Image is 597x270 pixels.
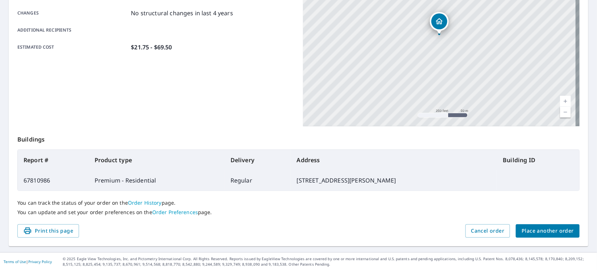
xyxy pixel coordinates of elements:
a: Current Level 17, Zoom In [560,96,571,107]
a: Order History [128,199,162,206]
p: Additional recipients [17,27,128,33]
td: [STREET_ADDRESS][PERSON_NAME] [291,170,497,191]
p: Estimated cost [17,43,128,52]
div: Dropped pin, building 1, Residential property, 991 15th Ave Mcpherson, KS 67460 [430,12,449,34]
span: Place another order [522,226,574,236]
th: Product type [89,150,225,170]
a: Order Preferences [152,209,198,216]
td: Regular [225,170,291,191]
p: Changes [17,9,128,17]
p: Buildings [17,126,580,150]
a: Privacy Policy [28,259,52,264]
td: Premium - Residential [89,170,225,191]
span: Cancel order [471,226,505,236]
a: Current Level 17, Zoom Out [560,107,571,118]
span: Print this page [23,226,73,236]
p: You can track the status of your order on the page. [17,200,580,206]
th: Report # [18,150,89,170]
th: Address [291,150,497,170]
a: Terms of Use [4,259,26,264]
p: © 2025 Eagle View Technologies, Inc. and Pictometry International Corp. All Rights Reserved. Repo... [63,256,593,267]
th: Delivery [225,150,291,170]
p: $21.75 - $69.50 [131,43,172,52]
th: Building ID [497,150,579,170]
p: No structural changes in last 4 years [131,9,233,17]
button: Print this page [17,224,79,238]
button: Cancel order [465,224,510,238]
td: 67810986 [18,170,89,191]
p: You can update and set your order preferences on the page. [17,209,580,216]
button: Place another order [516,224,580,238]
p: | [4,259,52,264]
